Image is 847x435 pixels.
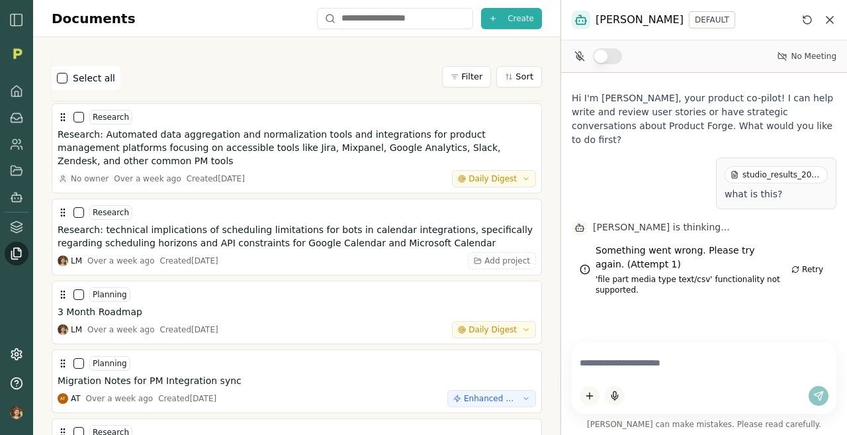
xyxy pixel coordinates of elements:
img: Luke Moderwell [58,256,68,266]
div: Created [DATE] [160,324,218,335]
h3: 3 Month Roadmap [58,305,142,318]
button: 3 Month Roadmap [58,305,536,318]
span: LM [71,256,82,266]
img: profile [10,406,23,419]
div: Planning [89,287,130,302]
span: Daily Digest [468,173,517,184]
label: Select all [73,72,115,85]
div: Created [DATE] [160,256,218,266]
div: Over a week ago [86,393,154,404]
button: Sort [496,66,542,87]
button: DEFAULT [689,11,735,28]
img: Organization logo [7,44,27,64]
button: Add content to chat [580,386,600,406]
span: No Meeting [791,51,836,62]
span: Daily Digest [468,324,517,335]
span: [PERSON_NAME] is thinking... [593,220,730,234]
span: [PERSON_NAME] can make mistakes. Please read carefully. [572,419,836,430]
span: studio_results_20250902_1025.csv [742,169,822,180]
span: Enhanced Artifact Integration Sync and Real-Time Status Management [464,393,517,404]
span: Add project [484,256,530,266]
button: Enhanced Artifact Integration Sync and Real-Time Status Management [447,390,536,407]
button: Research: technical implications of scheduling limitations for bots in calendar integrations, spe... [58,223,536,250]
p: Hi I'm [PERSON_NAME], your product co-pilot! I can help write and review user stories or have str... [572,91,836,147]
div: Over a week ago [114,173,181,184]
div: Research [89,110,132,124]
img: Adam Tucker [58,393,68,404]
button: Research: Automated data aggregation and normalization tools and integrations for product managem... [58,128,536,168]
p: what is this? [725,189,828,201]
button: Send message [809,386,828,406]
button: Filter [442,66,491,87]
button: Start dictation [605,386,625,406]
h1: Documents [52,9,136,28]
button: Create [481,8,542,29]
button: Retry [786,262,828,277]
h3: Migration Notes for PM Integration sync [58,374,242,387]
button: Daily Digest [452,321,536,338]
div: Created [DATE] [187,173,245,184]
button: Close chat [823,13,836,26]
button: Migration Notes for PM Integration sync [58,374,536,387]
button: Add project [468,252,536,269]
img: Luke Moderwell [58,324,68,335]
img: sidebar [9,12,24,28]
button: Daily Digest [452,170,536,187]
div: Created [DATE] [158,393,216,404]
span: Create [508,13,534,24]
p: Something went wrong. Please try again. (Attempt 1) [596,244,781,271]
div: Over a week ago [87,256,155,266]
button: Help [5,371,28,395]
div: Research [89,205,132,220]
span: AT [71,393,81,404]
p: 'file part media type text/csv' functionality not supported. [596,274,781,295]
span: No owner [71,173,109,184]
button: Reset conversation [799,12,815,28]
span: LM [71,324,82,335]
span: [PERSON_NAME] [596,12,684,28]
div: Over a week ago [87,324,155,335]
div: Planning [89,356,130,371]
